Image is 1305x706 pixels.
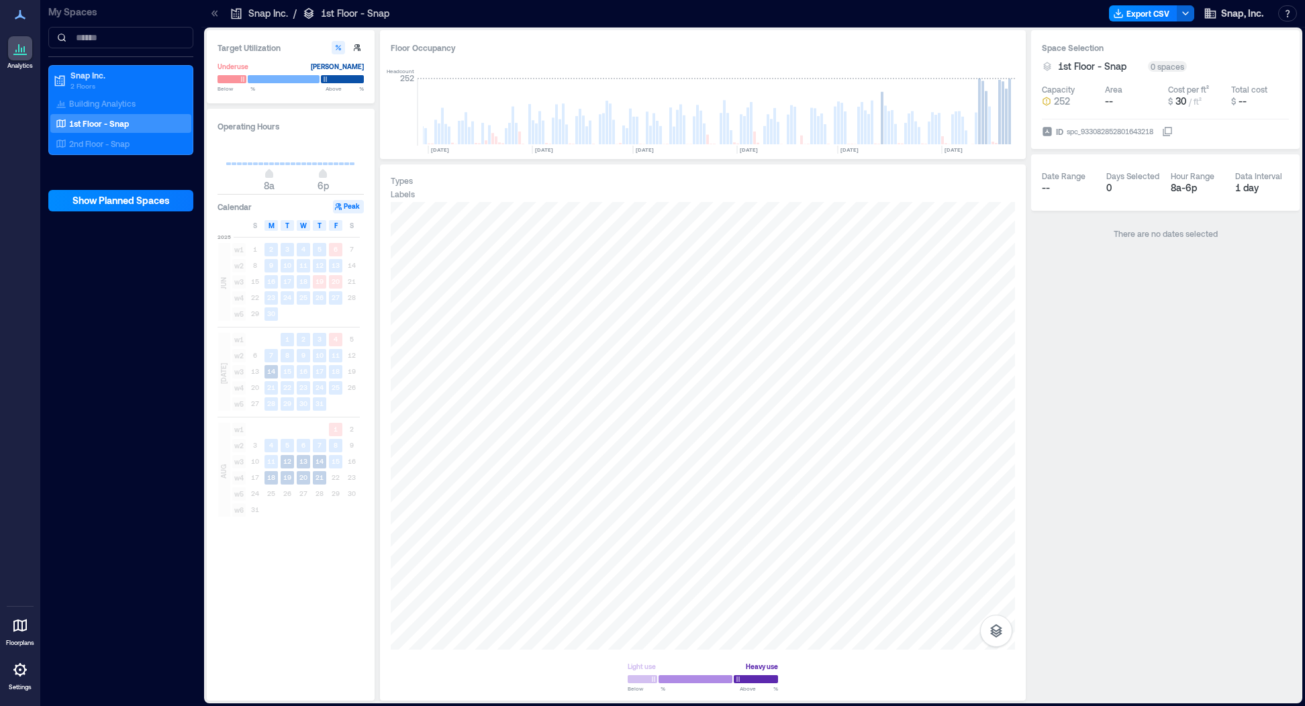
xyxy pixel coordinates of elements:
span: w6 [232,503,246,517]
span: w1 [232,423,246,436]
span: w4 [232,471,246,485]
div: Data Interval [1235,170,1282,181]
p: Snap Inc. [70,70,183,81]
a: Analytics [3,32,37,74]
text: 6 [301,441,305,449]
text: 4 [334,335,338,343]
text: 6 [334,245,338,253]
span: -- [1239,95,1247,107]
button: Show Planned Spaces [48,190,193,211]
div: Total cost [1231,84,1267,95]
span: w5 [232,307,246,321]
span: $ [1231,97,1236,106]
p: Building Analytics [69,98,136,109]
div: Light use [628,660,656,673]
button: IDspc_933082852801643218 [1162,126,1173,137]
button: Export CSV [1109,5,1177,21]
text: 11 [267,457,275,465]
p: 1st Floor - Snap [321,7,389,20]
span: 252 [1054,95,1070,108]
p: My Spaces [48,5,193,19]
span: T [285,220,289,231]
text: 22 [283,383,291,391]
text: [DATE] [431,146,449,153]
p: 2 Floors [70,81,183,91]
span: T [318,220,322,231]
button: Snap, Inc. [1200,3,1267,24]
text: 19 [283,473,291,481]
h3: Target Utilization [217,41,364,54]
span: JUN [218,277,229,289]
text: 24 [316,383,324,391]
text: 18 [299,277,307,285]
span: Below % [217,85,255,93]
span: w3 [232,455,246,468]
text: 23 [267,293,275,301]
text: 24 [283,293,291,301]
span: w2 [232,349,246,362]
p: Settings [9,683,32,691]
div: 8a - 6p [1171,181,1224,195]
p: 2nd Floor - Snap [69,138,130,149]
span: ID [1056,125,1063,138]
text: 18 [267,473,275,481]
div: 0 spaces [1148,61,1187,72]
text: 3 [285,245,289,253]
span: w5 [232,487,246,501]
text: 30 [267,309,275,317]
div: Hour Range [1171,170,1214,181]
h3: Operating Hours [217,119,364,133]
text: 28 [267,399,275,407]
span: [DATE] [218,363,229,384]
span: 6p [318,180,329,191]
text: 3 [318,335,322,343]
span: AUG [218,464,229,478]
span: w5 [232,397,246,411]
text: 1 [334,425,338,433]
div: [PERSON_NAME] [311,60,364,73]
span: w1 [232,243,246,256]
text: 21 [267,383,275,391]
text: 2 [301,335,305,343]
text: 7 [269,351,273,359]
button: Peak [333,200,364,213]
text: 9 [269,261,273,269]
text: 10 [283,261,291,269]
text: 16 [267,277,275,285]
span: -- [1105,95,1113,107]
text: 4 [301,245,305,253]
text: 8 [285,351,289,359]
text: [DATE] [740,146,758,153]
span: S [350,220,354,231]
p: Snap Inc. [248,7,288,20]
span: w4 [232,291,246,305]
text: [DATE] [945,146,963,153]
span: Above % [326,85,364,93]
text: 5 [285,441,289,449]
text: 12 [316,261,324,269]
text: 20 [332,277,340,285]
a: Settings [4,654,36,695]
div: 1 day [1235,181,1289,195]
div: Date Range [1042,170,1085,181]
text: 8 [334,441,338,449]
text: 12 [283,457,291,465]
span: 30 [1175,95,1186,107]
span: Snap, Inc. [1221,7,1263,20]
button: 252 [1042,95,1100,108]
text: 9 [301,351,305,359]
p: 1st Floor - Snap [69,118,129,129]
text: 25 [332,383,340,391]
text: 17 [316,367,324,375]
text: 1 [285,335,289,343]
text: 2 [269,245,273,253]
p: Analytics [7,62,33,70]
a: Floorplans [2,609,38,651]
div: Area [1105,84,1122,95]
div: Cost per ft² [1168,84,1209,95]
text: 31 [316,399,324,407]
text: 16 [299,367,307,375]
span: F [334,220,338,231]
button: $ 30 / ft² [1168,95,1226,108]
p: Floorplans [6,639,34,647]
